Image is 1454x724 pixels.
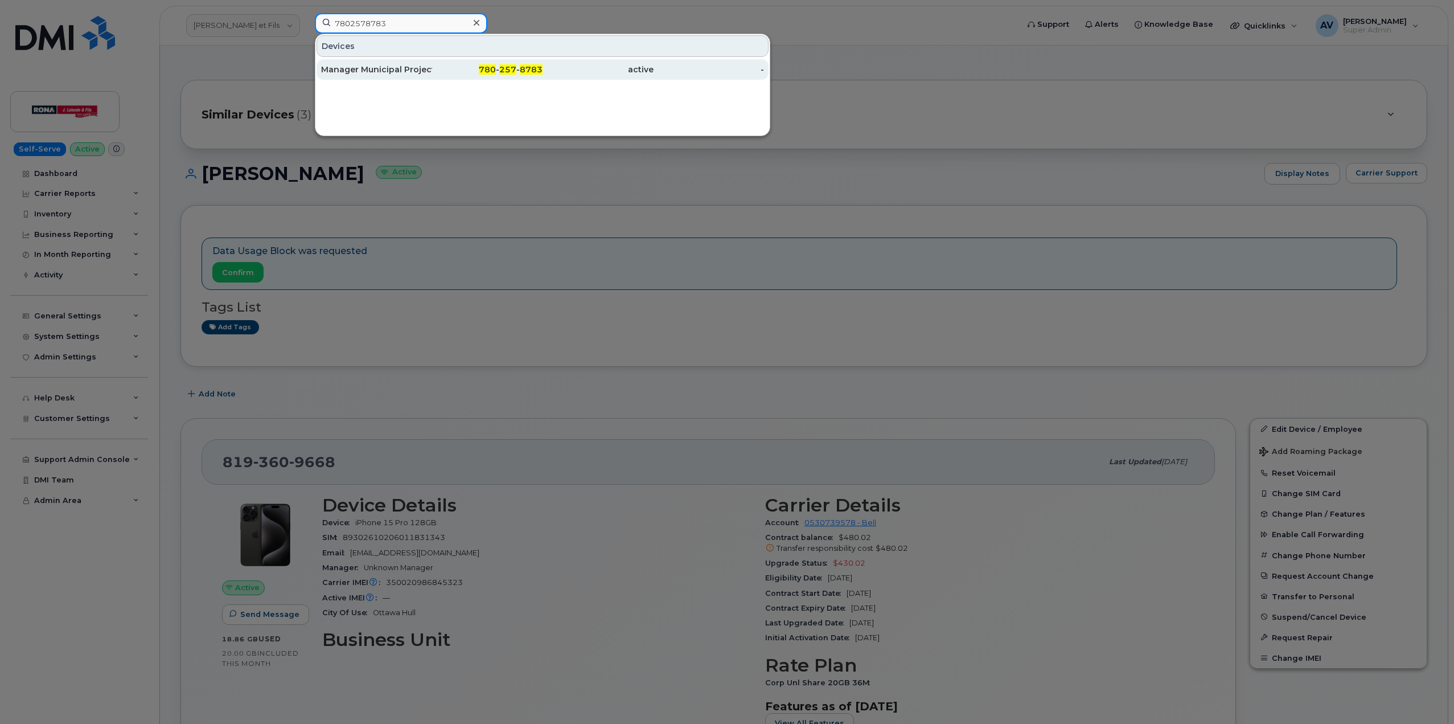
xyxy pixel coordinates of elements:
a: Manager Municipal Projects [PERSON_NAME]780-257-8783active- [317,59,769,80]
div: - [654,64,765,75]
div: Manager Municipal Projects [PERSON_NAME] [321,64,432,75]
div: Devices [317,35,769,57]
span: 780 [479,64,496,75]
span: 8783 [520,64,543,75]
div: - - [432,64,543,75]
div: active [543,64,654,75]
span: 257 [499,64,516,75]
